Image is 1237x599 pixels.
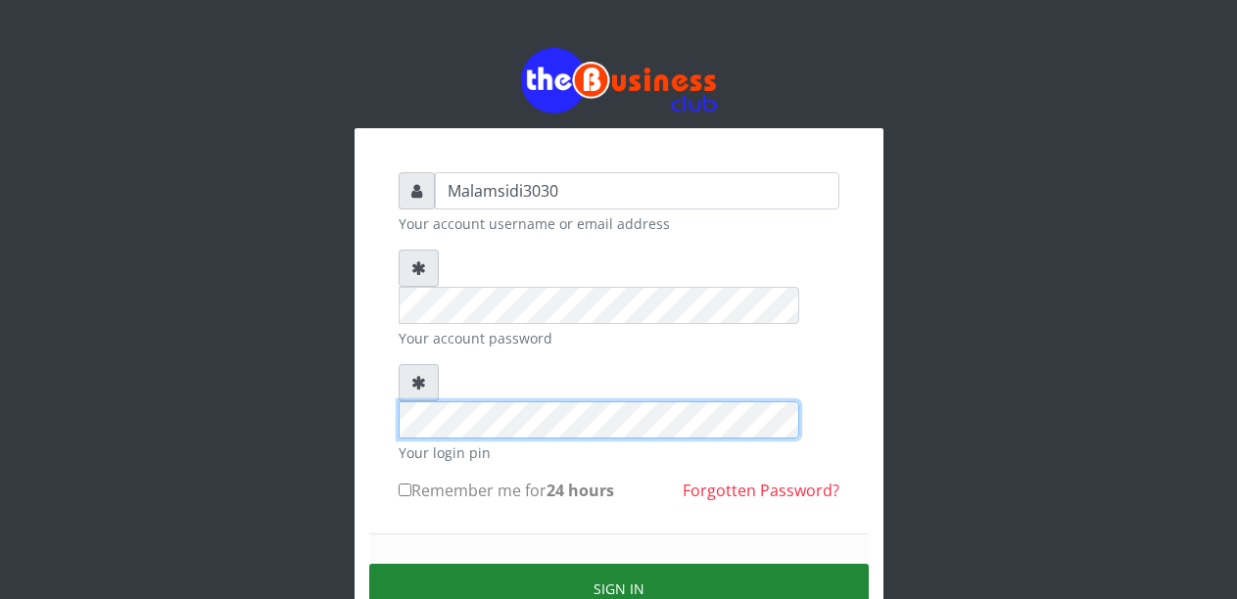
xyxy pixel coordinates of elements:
[683,480,839,501] a: Forgotten Password?
[547,480,614,501] b: 24 hours
[399,442,839,463] small: Your login pin
[399,484,411,496] input: Remember me for24 hours
[399,328,839,348] small: Your account password
[399,479,614,502] label: Remember me for
[435,172,839,209] input: Username or email address
[399,213,839,234] small: Your account username or email address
